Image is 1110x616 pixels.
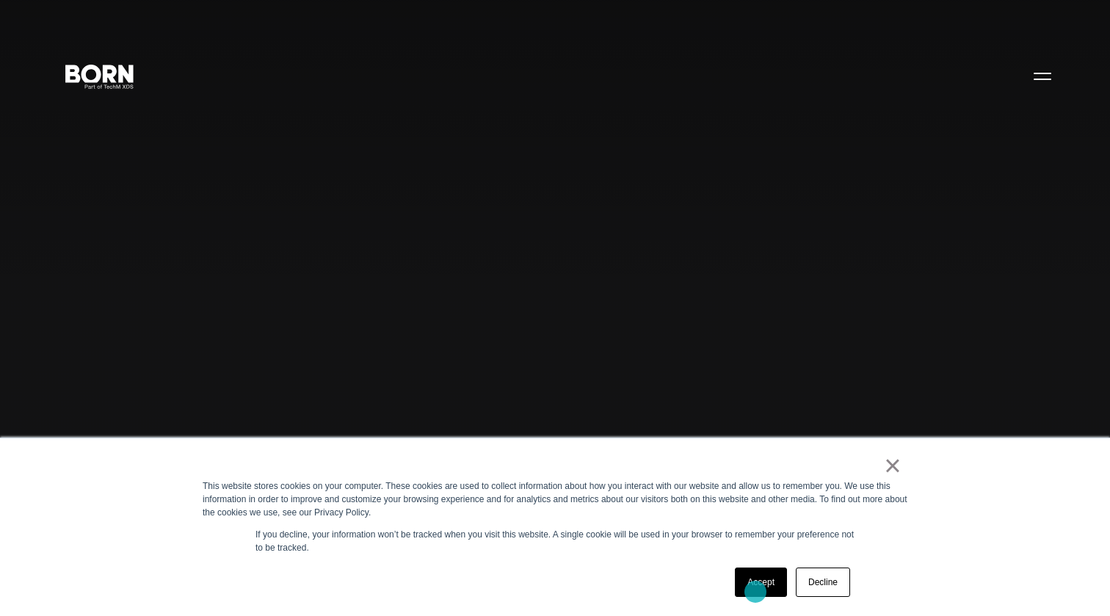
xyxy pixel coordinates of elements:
[796,568,850,597] a: Decline
[735,568,787,597] a: Accept
[1025,60,1060,91] button: Open
[884,459,902,472] a: ×
[203,479,907,519] div: This website stores cookies on your computer. These cookies are used to collect information about...
[255,528,855,554] p: If you decline, your information won’t be tracked when you visit this website. A single cookie wi...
